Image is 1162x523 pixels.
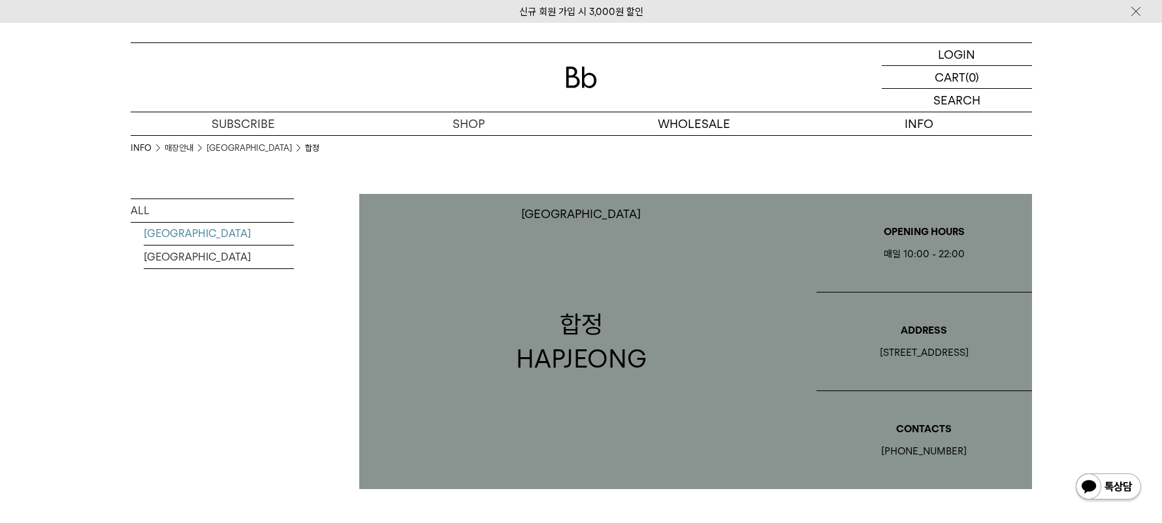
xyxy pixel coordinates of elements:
[882,43,1032,66] a: LOGIN
[516,341,647,376] p: HAPJEONG
[581,112,807,135] p: WHOLESALE
[516,307,647,341] p: 합정
[131,142,165,155] li: INFO
[816,224,1032,240] p: OPENING HOURS
[305,142,319,155] li: 합정
[144,222,294,245] a: [GEOGRAPHIC_DATA]
[165,142,193,155] a: 매장안내
[131,112,356,135] a: SUBSCRIBE
[131,199,294,222] a: ALL
[807,112,1032,135] p: INFO
[816,421,1032,437] p: CONTACTS
[965,66,979,88] p: (0)
[938,43,975,65] p: LOGIN
[935,66,965,88] p: CART
[816,345,1032,360] div: [STREET_ADDRESS]
[519,6,643,18] a: 신규 회원 가입 시 3,000원 할인
[356,112,581,135] a: SHOP
[1074,472,1142,503] img: 카카오톡 채널 1:1 채팅 버튼
[816,246,1032,262] div: 매일 10:00 - 22:00
[521,207,641,221] p: [GEOGRAPHIC_DATA]
[816,443,1032,459] div: [PHONE_NUMBER]
[816,323,1032,338] p: ADDRESS
[933,89,980,112] p: SEARCH
[882,66,1032,89] a: CART (0)
[566,67,597,88] img: 로고
[206,142,292,155] a: [GEOGRAPHIC_DATA]
[144,246,294,268] a: [GEOGRAPHIC_DATA]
